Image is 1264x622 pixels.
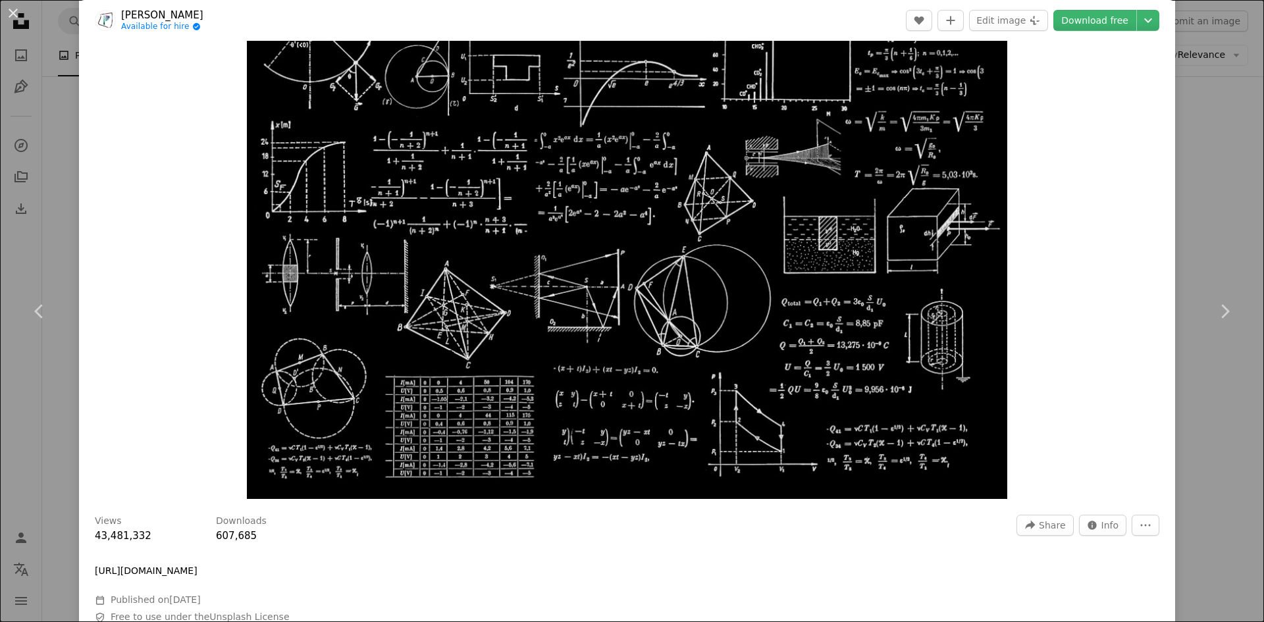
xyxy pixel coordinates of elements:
[95,530,151,542] span: 43,481,332
[95,10,116,31] img: Go to Dan Cristian Pădureț's profile
[1101,515,1119,535] span: Info
[111,594,201,605] span: Published on
[95,565,197,578] p: [URL][DOMAIN_NAME]
[1053,10,1136,31] a: Download free
[209,611,289,622] a: Unsplash License
[1079,515,1127,536] button: Stats about this image
[937,10,964,31] button: Add to Collection
[1132,515,1159,536] button: More Actions
[1185,248,1264,375] a: Next
[1016,515,1073,536] button: Share this image
[1137,10,1159,31] button: Choose download size
[95,515,122,528] h3: Views
[216,530,257,542] span: 607,685
[1039,515,1065,535] span: Share
[216,515,267,528] h3: Downloads
[906,10,932,31] button: Like
[121,9,203,22] a: [PERSON_NAME]
[121,22,203,32] a: Available for hire
[169,594,200,605] time: October 24, 2021 at 5:20:33 PM GMT+7
[969,10,1048,31] button: Edit image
